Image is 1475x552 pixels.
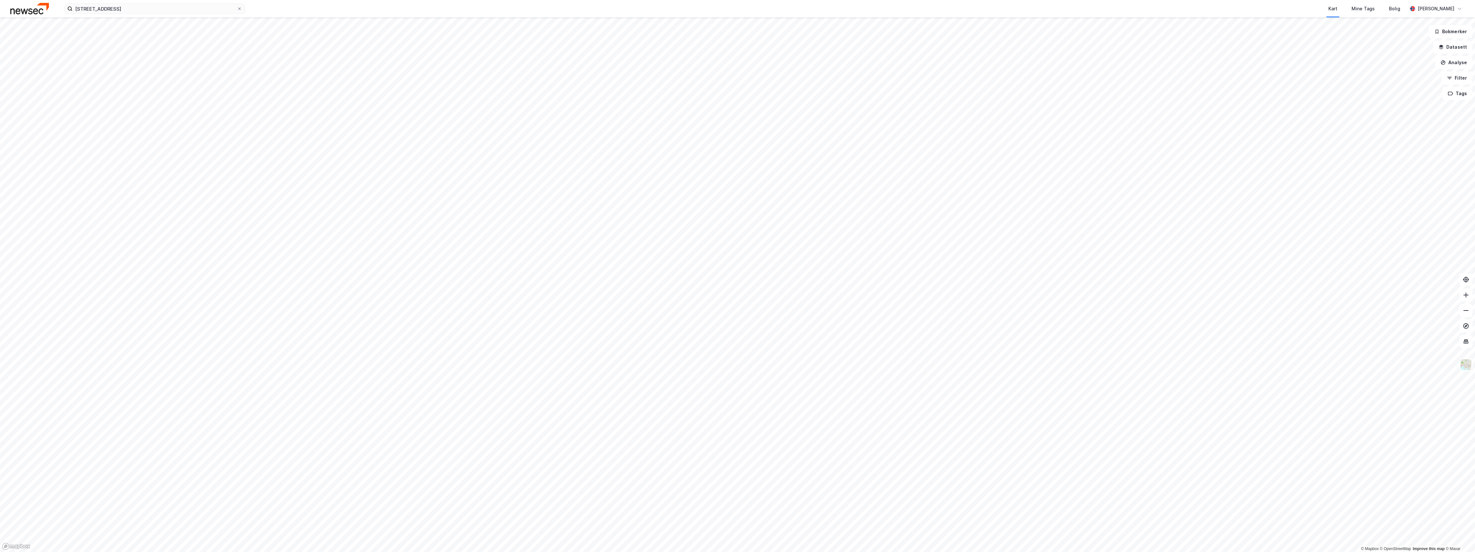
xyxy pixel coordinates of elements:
button: Tags [1442,87,1472,100]
div: Kontrollprogram for chat [1443,521,1475,552]
div: Mine Tags [1352,5,1375,13]
img: Z [1460,359,1472,371]
a: Mapbox homepage [2,543,30,550]
div: Bolig [1389,5,1400,13]
a: Improve this map [1413,547,1445,551]
button: Datasett [1433,41,1472,54]
img: newsec-logo.f6e21ccffca1b3a03d2d.png [10,3,49,14]
button: Filter [1441,72,1472,84]
input: Søk på adresse, matrikkel, gårdeiere, leietakere eller personer [73,4,237,14]
iframe: Chat Widget [1443,521,1475,552]
button: Analyse [1435,56,1472,69]
a: Mapbox [1361,547,1379,551]
button: Bokmerker [1429,25,1472,38]
div: Kart [1328,5,1337,13]
a: OpenStreetMap [1380,547,1411,551]
div: [PERSON_NAME] [1418,5,1454,13]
